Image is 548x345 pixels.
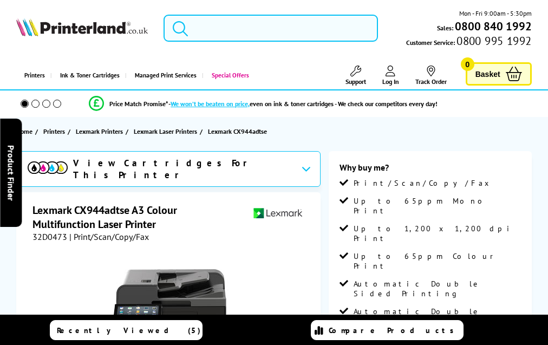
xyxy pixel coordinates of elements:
[466,62,532,86] a: Basket 0
[50,62,125,89] a: Ink & Toner Cartridges
[208,126,270,137] a: Lexmark CX944adtse
[134,126,197,137] span: Lexmark Laser Printers
[16,126,32,137] span: Home
[208,126,267,137] span: Lexmark CX944adtse
[202,62,255,89] a: Special Offers
[382,77,399,86] span: Log In
[109,100,168,108] span: Price Match Promise*
[415,66,447,86] a: Track Order
[134,126,200,137] a: Lexmark Laser Printers
[28,161,68,174] img: View Cartridges
[43,126,68,137] a: Printers
[16,18,147,36] img: Printerland Logo
[43,126,65,137] span: Printers
[461,57,474,71] span: 0
[382,66,399,86] a: Log In
[345,66,366,86] a: Support
[60,62,120,89] span: Ink & Toner Cartridges
[16,18,147,38] a: Printerland Logo
[57,326,201,335] span: Recently Viewed (5)
[406,36,531,48] span: Customer Service:
[5,94,521,113] li: modal_Promise
[16,126,35,137] a: Home
[76,126,126,137] a: Lexmark Printers
[340,162,521,178] div: Why buy me?
[354,279,521,298] span: Automatic Double Sided Printing
[253,203,303,223] img: Lexmark
[69,231,149,242] span: | Print/Scan/Copy/Fax
[354,224,521,243] span: Up to 1,200 x 1,200 dpi Print
[354,196,521,216] span: Up to 65ppm Mono Print
[125,62,202,89] a: Managed Print Services
[16,62,50,89] a: Printers
[354,178,493,188] span: Print/Scan/Copy/Fax
[76,126,123,137] span: Lexmark Printers
[32,231,67,242] span: 32D0473
[168,100,438,108] div: - even on ink & toner cartridges - We check our competitors every day!
[329,326,460,335] span: Compare Products
[459,8,532,18] span: Mon - Fri 9:00am - 5:30pm
[311,320,464,340] a: Compare Products
[354,307,521,326] span: Automatic Double Sided Scanning
[345,77,366,86] span: Support
[475,67,500,81] span: Basket
[455,19,532,34] b: 0800 840 1992
[50,320,203,340] a: Recently Viewed (5)
[437,23,453,33] span: Sales:
[73,157,292,181] span: View Cartridges For This Printer
[32,203,253,231] h1: Lexmark CX944adtse A3 Colour Multifunction Laser Printer
[5,145,16,200] span: Product Finder
[455,36,531,46] span: 0800 995 1992
[453,21,532,31] a: 0800 840 1992
[354,251,521,271] span: Up to 65ppm Colour Print
[171,100,250,108] span: We won’t be beaten on price,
